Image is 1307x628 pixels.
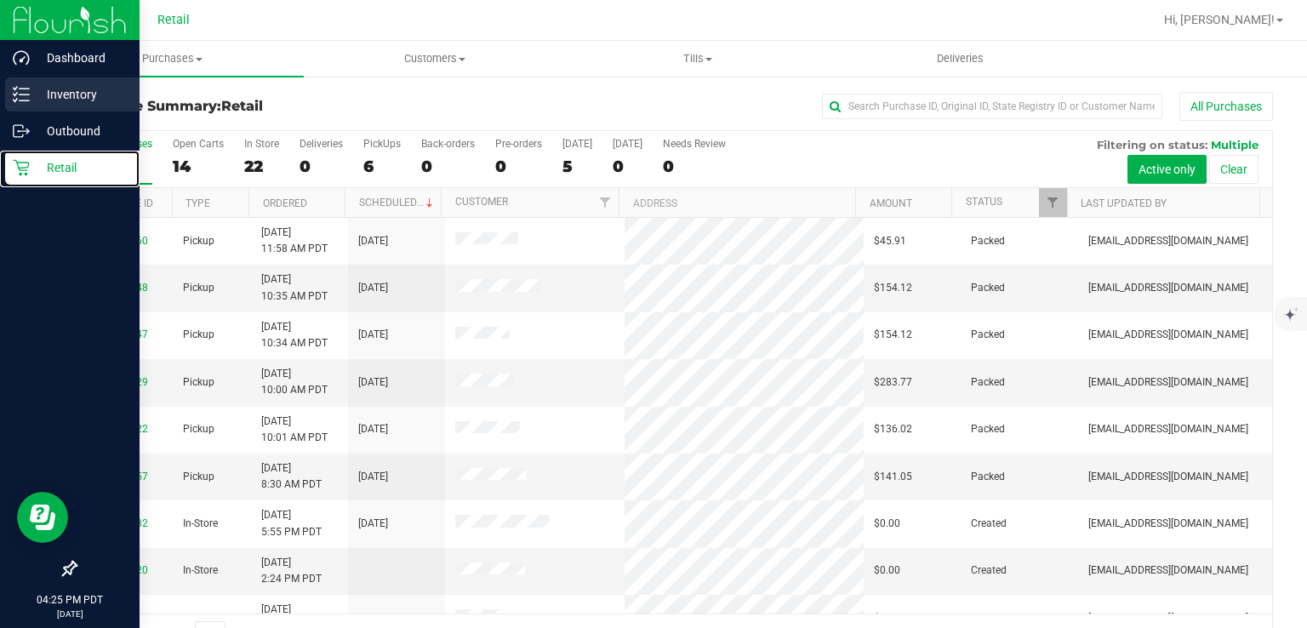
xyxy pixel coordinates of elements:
[244,138,279,150] div: In Store
[874,374,912,391] span: $283.77
[829,41,1092,77] a: Deliveries
[30,48,132,68] p: Dashboard
[261,507,322,540] span: [DATE] 5:55 PM PDT
[874,469,912,485] span: $141.05
[358,374,388,391] span: [DATE]
[358,327,388,343] span: [DATE]
[1039,188,1067,217] a: Filter
[263,197,307,209] a: Ordered
[173,138,224,150] div: Open Carts
[663,157,726,176] div: 0
[13,49,30,66] inline-svg: Dashboard
[971,516,1007,532] span: Created
[874,233,906,249] span: $45.91
[971,562,1007,579] span: Created
[874,421,912,437] span: $136.02
[300,138,343,150] div: Deliveries
[358,421,388,437] span: [DATE]
[183,610,218,626] span: In-Store
[1164,13,1275,26] span: Hi, [PERSON_NAME]!
[261,271,328,304] span: [DATE] 10:35 AM PDT
[591,188,619,217] a: Filter
[421,138,475,150] div: Back-orders
[183,516,218,532] span: In-Store
[971,280,1005,296] span: Packed
[1088,562,1248,579] span: [EMAIL_ADDRESS][DOMAIN_NAME]
[1088,610,1248,626] span: [EMAIL_ADDRESS][DOMAIN_NAME]
[8,592,132,608] p: 04:25 PM PDT
[30,84,132,105] p: Inventory
[1088,327,1248,343] span: [EMAIL_ADDRESS][DOMAIN_NAME]
[613,138,642,150] div: [DATE]
[971,327,1005,343] span: Packed
[874,610,900,626] span: $0.00
[30,157,132,178] p: Retail
[358,233,388,249] span: [DATE]
[567,51,828,66] span: Tills
[1088,233,1248,249] span: [EMAIL_ADDRESS][DOMAIN_NAME]
[185,197,210,209] a: Type
[261,366,328,398] span: [DATE] 10:00 AM PDT
[874,562,900,579] span: $0.00
[183,421,214,437] span: Pickup
[495,157,542,176] div: 0
[13,123,30,140] inline-svg: Outbound
[173,157,224,176] div: 14
[221,98,263,114] span: Retail
[971,469,1005,485] span: Packed
[261,225,328,257] span: [DATE] 11:58 AM PDT
[13,159,30,176] inline-svg: Retail
[261,319,328,351] span: [DATE] 10:34 AM PDT
[75,99,474,114] h3: Purchase Summary:
[1179,92,1273,121] button: All Purchases
[358,469,388,485] span: [DATE]
[613,157,642,176] div: 0
[41,41,304,77] a: Purchases
[914,51,1007,66] span: Deliveries
[1088,280,1248,296] span: [EMAIL_ADDRESS][DOMAIN_NAME]
[1088,421,1248,437] span: [EMAIL_ADDRESS][DOMAIN_NAME]
[421,157,475,176] div: 0
[1081,197,1167,209] a: Last Updated By
[304,41,567,77] a: Customers
[562,138,592,150] div: [DATE]
[30,121,132,141] p: Outbound
[874,327,912,343] span: $154.12
[562,157,592,176] div: 5
[17,492,68,543] iframe: Resource center
[244,157,279,176] div: 22
[41,51,304,66] span: Purchases
[183,374,214,391] span: Pickup
[261,460,322,493] span: [DATE] 8:30 AM PDT
[619,188,855,218] th: Address
[971,421,1005,437] span: Packed
[305,51,566,66] span: Customers
[1088,469,1248,485] span: [EMAIL_ADDRESS][DOMAIN_NAME]
[183,280,214,296] span: Pickup
[363,138,401,150] div: PickUps
[1097,138,1207,151] span: Filtering on status:
[363,157,401,176] div: 6
[971,233,1005,249] span: Packed
[971,610,1007,626] span: Created
[359,197,437,208] a: Scheduled
[1211,138,1258,151] span: Multiple
[183,327,214,343] span: Pickup
[971,374,1005,391] span: Packed
[358,280,388,296] span: [DATE]
[966,196,1002,208] a: Status
[157,13,190,27] span: Retail
[566,41,829,77] a: Tills
[663,138,726,150] div: Needs Review
[183,562,218,579] span: In-Store
[495,138,542,150] div: Pre-orders
[300,157,343,176] div: 0
[1088,516,1248,532] span: [EMAIL_ADDRESS][DOMAIN_NAME]
[183,233,214,249] span: Pickup
[874,280,912,296] span: $154.12
[1088,374,1248,391] span: [EMAIL_ADDRESS][DOMAIN_NAME]
[1127,155,1207,184] button: Active only
[13,86,30,103] inline-svg: Inventory
[8,608,132,620] p: [DATE]
[358,516,388,532] span: [DATE]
